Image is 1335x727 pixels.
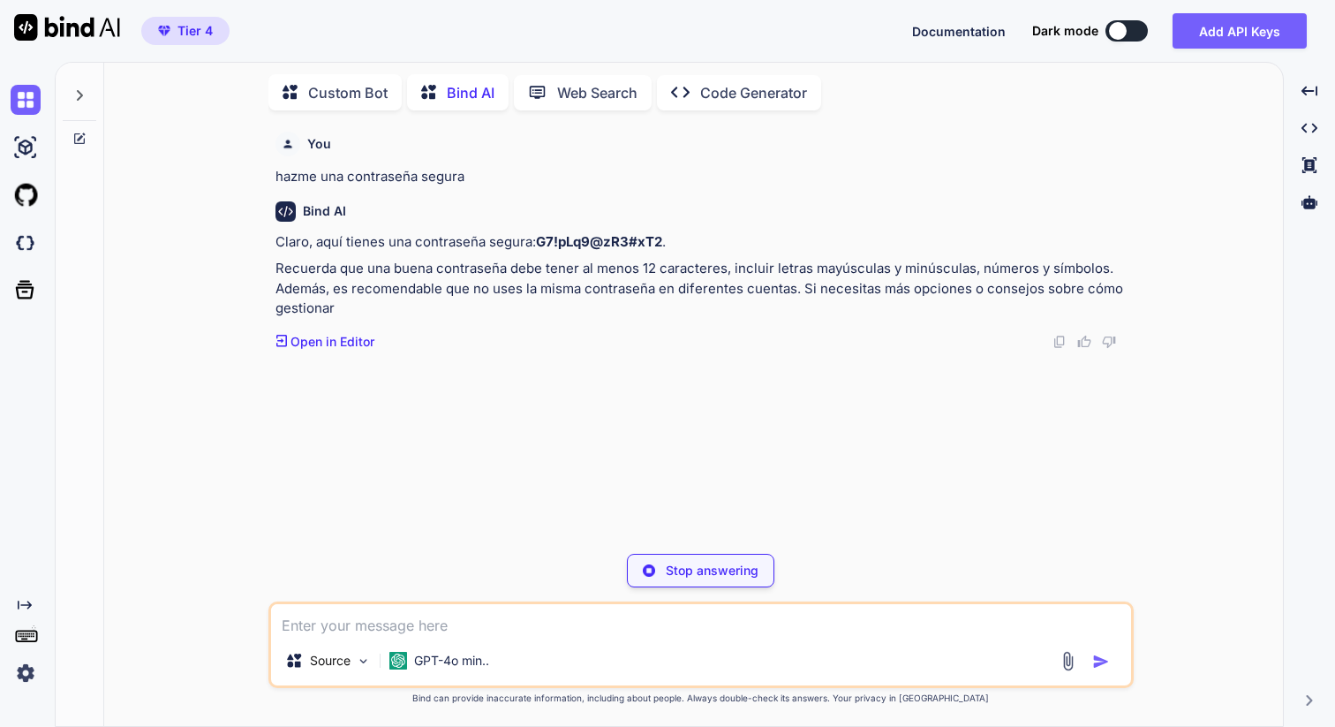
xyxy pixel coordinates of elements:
button: Documentation [912,22,1006,41]
img: attachment [1058,651,1078,671]
p: Source [310,652,351,670]
img: darkCloudIdeIcon [11,228,41,258]
strong: G7!pLq9@zR3#xT2 [536,233,662,250]
h6: You [307,135,331,153]
img: premium [158,26,170,36]
p: Custom Bot [308,82,388,103]
img: ai-studio [11,133,41,163]
img: copy [1052,335,1067,349]
h6: Bind AI [303,202,346,220]
img: Bind AI [14,14,120,41]
img: like [1077,335,1091,349]
p: Recuerda que una buena contraseña debe tener al menos 12 caracteres, incluir letras mayúsculas y ... [275,259,1130,319]
p: Web Search [557,82,637,103]
p: Code Generator [700,82,807,103]
img: GPT-4o mini [389,652,407,670]
p: Bind AI [447,82,494,103]
p: GPT-4o min.. [414,652,489,670]
p: Bind can provide inaccurate information, including about people. Always double-check its answers.... [268,692,1134,705]
img: Pick Models [356,654,371,669]
img: chat [11,85,41,115]
p: Stop answering [666,562,758,579]
img: settings [11,658,41,688]
p: hazme una contraseña segura [275,167,1130,187]
span: Documentation [912,24,1006,39]
p: Claro, aquí tienes una contraseña segura: . [275,232,1130,253]
span: Dark mode [1032,22,1098,40]
button: premiumTier 4 [141,17,230,45]
p: Open in Editor [290,333,374,351]
span: Tier 4 [177,22,213,40]
button: Add API Keys [1173,13,1307,49]
img: dislike [1102,335,1116,349]
img: icon [1092,653,1110,670]
img: githubLight [11,180,41,210]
